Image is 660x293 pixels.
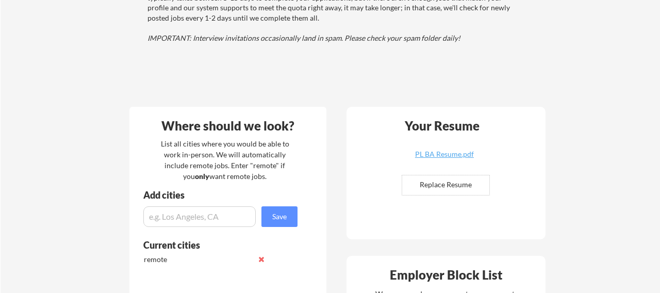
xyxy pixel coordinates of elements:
div: remote [144,254,253,265]
div: Your Resume [391,120,493,132]
a: PL BA Resume.pdf [383,151,506,167]
div: List all cities where you would be able to work in-person. We will automatically include remote j... [154,138,296,182]
em: IMPORTANT: Interview invitations occasionally land in spam. Please check your spam folder daily! [147,34,460,42]
input: e.g. Los Angeles, CA [143,206,256,227]
div: Current cities [143,240,286,250]
div: PL BA Resume.pdf [383,151,506,158]
div: Add cities [143,190,300,200]
div: Where should we look? [132,120,324,132]
button: Save [261,206,298,227]
div: Employer Block List [351,269,542,281]
strong: only [195,172,209,181]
